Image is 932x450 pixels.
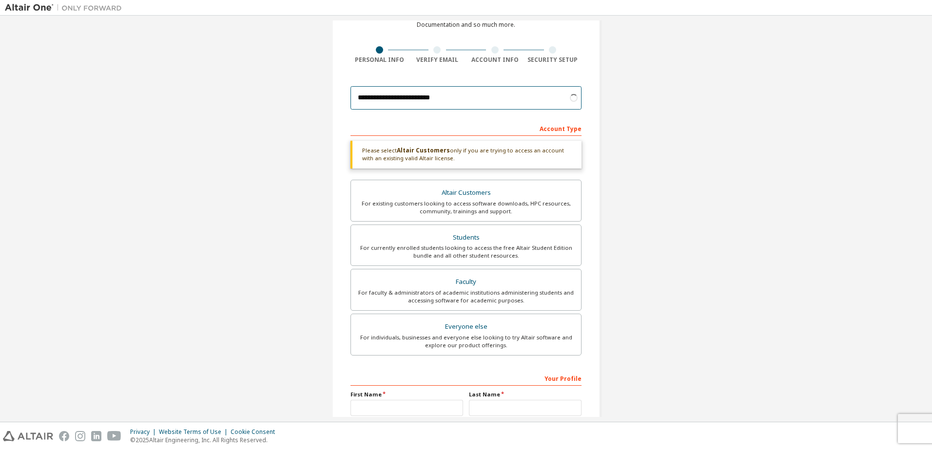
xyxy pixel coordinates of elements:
div: For existing customers looking to access software downloads, HPC resources, community, trainings ... [357,200,575,215]
div: Altair Customers [357,186,575,200]
div: Faculty [357,275,575,289]
img: facebook.svg [59,431,69,441]
b: Altair Customers [397,146,450,154]
div: Students [357,231,575,244]
img: linkedin.svg [91,431,101,441]
img: instagram.svg [75,431,85,441]
div: Everyone else [357,320,575,334]
div: Personal Info [350,56,408,64]
p: © 2025 Altair Engineering, Inc. All Rights Reserved. [130,436,281,444]
div: For currently enrolled students looking to access the free Altair Student Edition bundle and all ... [357,244,575,260]
div: For Free Trials, Licenses, Downloads, Learning & Documentation and so much more. [398,13,534,29]
div: Account Type [350,120,582,136]
div: Cookie Consent [231,428,281,436]
label: Last Name [469,391,582,398]
div: For individuals, businesses and everyone else looking to try Altair software and explore our prod... [357,334,575,349]
img: Altair One [5,3,127,13]
div: Privacy [130,428,159,436]
label: First Name [350,391,463,398]
div: Please select only if you are trying to access an account with an existing valid Altair license. [350,141,582,169]
div: Your Profile [350,370,582,386]
img: youtube.svg [107,431,121,441]
div: Website Terms of Use [159,428,231,436]
img: altair_logo.svg [3,431,53,441]
div: Security Setup [524,56,582,64]
div: Account Info [466,56,524,64]
div: Verify Email [408,56,466,64]
div: For faculty & administrators of academic institutions administering students and accessing softwa... [357,289,575,304]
